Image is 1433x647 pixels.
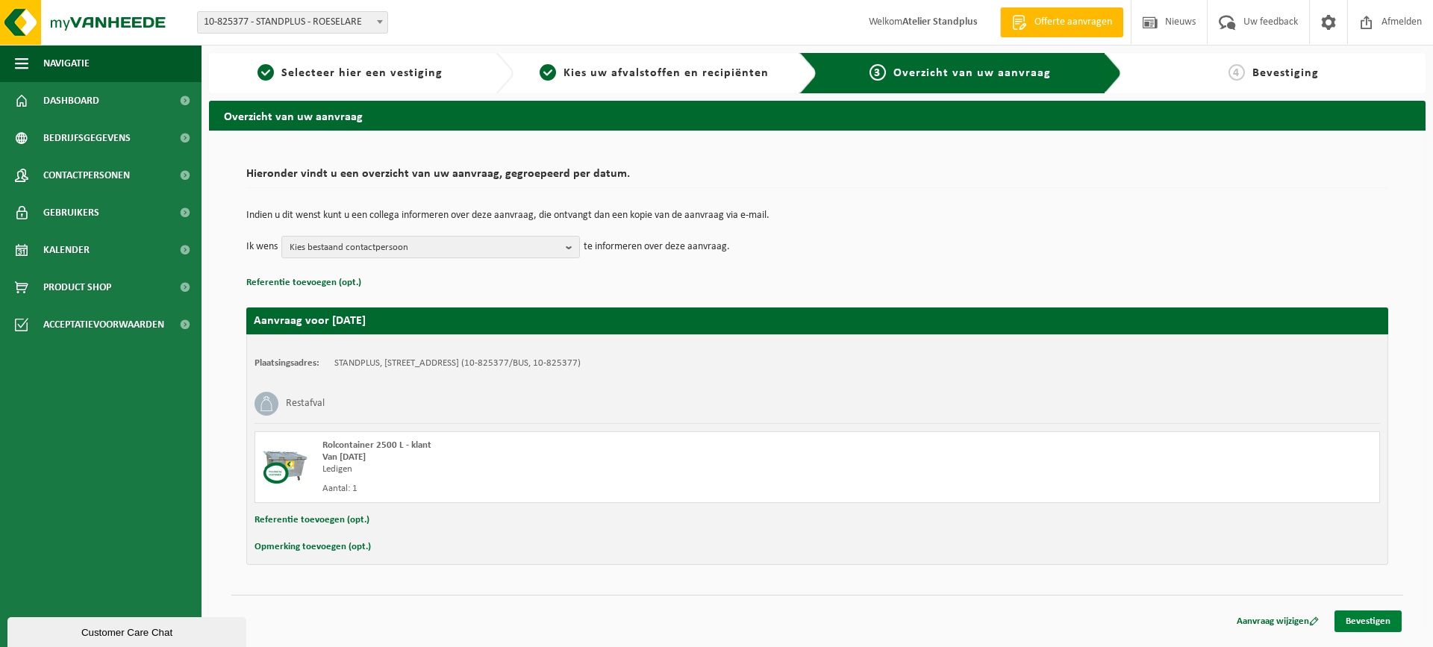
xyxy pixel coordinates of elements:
[1334,610,1402,632] a: Bevestigen
[246,273,361,293] button: Referentie toevoegen (opt.)
[540,64,556,81] span: 2
[263,440,307,484] img: WB-2500-CU.png
[902,16,978,28] strong: Atelier Standplus
[334,357,581,369] td: STANDPLUS, [STREET_ADDRESS] (10-825377/BUS, 10-825377)
[255,358,319,368] strong: Plaatsingsadres:
[255,510,369,530] button: Referentie toevoegen (opt.)
[290,237,560,259] span: Kies bestaand contactpersoon
[584,236,730,258] p: te informeren over deze aanvraag.
[870,64,886,81] span: 3
[246,236,278,258] p: Ik wens
[43,119,131,157] span: Bedrijfsgegevens
[197,11,388,34] span: 10-825377 - STANDPLUS - ROESELARE
[43,306,164,343] span: Acceptatievoorwaarden
[43,157,130,194] span: Contactpersonen
[563,67,769,79] span: Kies uw afvalstoffen en recipiënten
[216,64,484,82] a: 1Selecteer hier een vestiging
[254,315,366,327] strong: Aanvraag voor [DATE]
[43,82,99,119] span: Dashboard
[322,483,877,495] div: Aantal: 1
[281,236,580,258] button: Kies bestaand contactpersoon
[43,269,111,306] span: Product Shop
[322,463,877,475] div: Ledigen
[209,101,1426,130] h2: Overzicht van uw aanvraag
[281,67,443,79] span: Selecteer hier een vestiging
[198,12,387,33] span: 10-825377 - STANDPLUS - ROESELARE
[246,210,1388,221] p: Indien u dit wenst kunt u een collega informeren over deze aanvraag, die ontvangt dan een kopie v...
[521,64,788,82] a: 2Kies uw afvalstoffen en recipiënten
[257,64,274,81] span: 1
[322,452,366,462] strong: Van [DATE]
[1228,64,1245,81] span: 4
[43,194,99,231] span: Gebruikers
[1252,67,1319,79] span: Bevestiging
[7,614,249,647] iframe: chat widget
[43,45,90,82] span: Navigatie
[286,392,325,416] h3: Restafval
[255,537,371,557] button: Opmerking toevoegen (opt.)
[1031,15,1116,30] span: Offerte aanvragen
[43,231,90,269] span: Kalender
[1000,7,1123,37] a: Offerte aanvragen
[893,67,1051,79] span: Overzicht van uw aanvraag
[322,440,431,450] span: Rolcontainer 2500 L - klant
[1226,610,1330,632] a: Aanvraag wijzigen
[246,168,1388,188] h2: Hieronder vindt u een overzicht van uw aanvraag, gegroepeerd per datum.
